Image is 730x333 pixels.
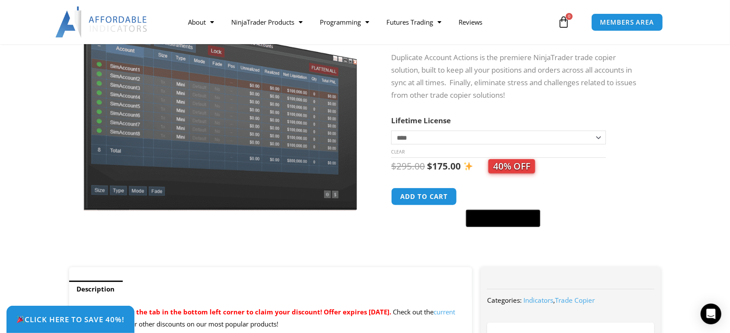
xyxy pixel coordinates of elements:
iframe: PayPal Message 1 [391,233,644,240]
p: Duplicate Account Actions is the premiere NinjaTrader trade copier solution, built to keep all yo... [391,51,644,102]
bdi: 175.00 [427,160,461,172]
span: Click Here to save 40%! [16,316,124,323]
span: 40% OFF [488,159,535,173]
a: Reviews [450,12,491,32]
a: Trade Copier [555,296,595,304]
a: Description [69,281,123,298]
span: $ [427,160,432,172]
a: NinjaTrader Products [223,12,311,32]
a: Futures Trading [378,12,450,32]
span: 0 [566,13,573,20]
button: Add to cart [391,188,457,205]
span: Categories: [487,296,522,304]
a: 🎉Click Here to save 40%! [6,306,134,333]
span: , [523,296,595,304]
img: LogoAI | Affordable Indicators – NinjaTrader [55,6,148,38]
iframe: Secure express checkout frame [464,186,542,207]
label: Lifetime License [391,115,451,125]
img: ✨ [464,162,473,171]
a: About [179,12,223,32]
a: Indicators [523,296,553,304]
bdi: 295.00 [391,160,425,172]
span: $ [391,160,396,172]
span: MEMBERS AREA [600,19,654,26]
img: 🎉 [17,316,24,323]
a: Programming [311,12,378,32]
a: Clear options [391,149,405,155]
nav: Menu [179,12,555,32]
a: 0 [545,10,583,35]
div: Open Intercom Messenger [701,304,721,324]
button: Buy with GPay [466,210,540,227]
a: MEMBERS AREA [591,13,663,31]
